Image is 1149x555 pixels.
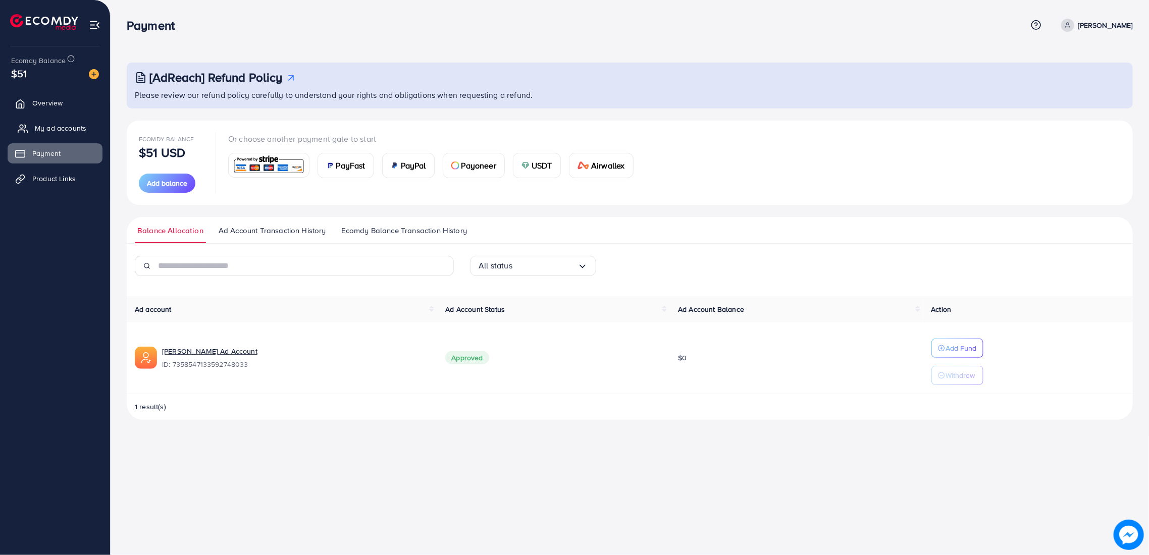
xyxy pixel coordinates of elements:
a: [PERSON_NAME] [1057,19,1133,32]
span: Payoneer [461,159,496,172]
img: card [326,161,334,170]
a: cardAirwallex [569,153,634,178]
button: Withdraw [931,366,983,385]
span: Ecomdy Balance Transaction History [341,225,467,236]
div: <span class='underline'>SAADULLAH KHAN Ad Account </span></br>7358547133592748033 [162,346,429,369]
span: My ad accounts [35,123,86,133]
a: Payment [8,143,102,163]
a: cardUSDT [513,153,561,178]
span: 1 result(s) [135,402,166,412]
span: PayFast [336,159,365,172]
span: Approved [445,351,489,364]
span: Overview [32,98,63,108]
a: Overview [8,93,102,113]
a: My ad accounts [8,118,102,138]
p: Please review our refund policy carefully to understand your rights and obligations when requesti... [135,89,1127,101]
span: Ecomdy Balance [11,55,66,66]
span: USDT [532,159,552,172]
p: Or choose another payment gate to start [228,133,642,145]
img: card [232,154,306,176]
a: card [228,153,309,178]
a: Product Links [8,169,102,189]
a: cardPayPal [382,153,435,178]
span: Action [931,304,952,314]
span: Balance Allocation [137,225,203,236]
img: card [451,161,459,170]
span: Ecomdy Balance [139,135,194,143]
h3: Payment [127,18,183,33]
span: All status [479,258,512,273]
img: image [1114,520,1144,550]
span: PayPal [401,159,426,172]
img: menu [89,19,100,31]
p: [PERSON_NAME] [1078,19,1133,31]
a: cardPayFast [318,153,374,178]
img: image [89,69,99,79]
a: [PERSON_NAME] Ad Account [162,346,257,356]
img: card [578,161,590,170]
img: card [391,161,399,170]
img: logo [10,14,78,30]
span: Ad Account Balance [678,304,744,314]
img: ic-ads-acc.e4c84228.svg [135,347,157,369]
span: Airwallex [591,159,624,172]
span: Ad Account Transaction History [219,225,326,236]
h3: [AdReach] Refund Policy [149,70,283,85]
input: Search for option [512,258,578,273]
p: $51 USD [139,146,185,158]
div: Search for option [470,256,596,276]
span: Add balance [147,178,187,188]
p: Withdraw [946,369,975,381]
span: ID: 7358547133592748033 [162,359,429,369]
img: card [521,161,530,170]
span: $51 [11,66,27,81]
span: $0 [678,353,687,363]
button: Add Fund [931,339,983,358]
p: Add Fund [946,342,977,354]
span: Ad Account Status [445,304,505,314]
span: Payment [32,148,61,158]
a: cardPayoneer [443,153,505,178]
button: Add balance [139,174,195,193]
span: Ad account [135,304,172,314]
span: Product Links [32,174,76,184]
